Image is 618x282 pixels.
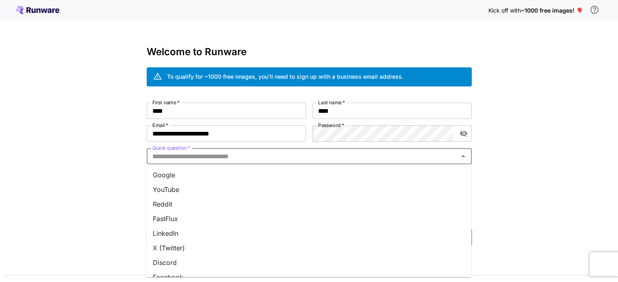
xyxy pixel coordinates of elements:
li: X (Twitter) [146,241,471,255]
li: Reddit [146,197,471,211]
button: Close [458,151,469,162]
li: YouTube [146,182,471,197]
span: Kick off with [488,7,521,14]
div: To qualify for ~1000 free images, you’ll need to sign up with a business email address. [167,72,403,81]
label: Last name [318,99,345,106]
label: Password [318,122,344,129]
li: LinkedIn [146,226,471,241]
h3: Welcome to Runware [147,46,472,58]
li: FastFlux [146,211,471,226]
label: Email [152,122,168,129]
button: toggle password visibility [456,126,471,141]
label: First name [152,99,180,106]
span: ~1000 free images! 🎈 [521,7,583,14]
li: Google [146,168,471,182]
label: Quick question [152,144,190,151]
li: Discord [146,255,471,270]
button: In order to qualify for free credit, you need to sign up with a business email address and click ... [586,2,603,18]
